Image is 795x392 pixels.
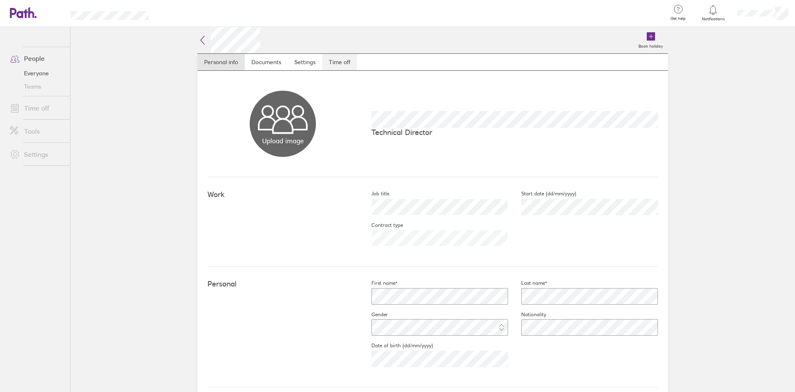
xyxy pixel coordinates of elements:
a: Time off [322,54,357,70]
p: Technical Director [371,128,658,137]
a: Notifications [700,4,727,22]
a: Settings [3,146,70,163]
label: Date of birth (dd/mm/yyyy) [358,342,433,349]
span: Get help [665,16,691,21]
label: Contract type [358,222,403,228]
a: Teams [3,80,70,93]
label: Start date (dd/mm/yyyy) [508,190,576,197]
label: Book holiday [634,41,668,49]
a: Tools [3,123,70,139]
span: Notifications [700,17,727,22]
a: Book holiday [634,27,668,53]
a: Documents [245,54,288,70]
label: Last name* [508,280,547,286]
h4: Work [207,190,358,199]
a: Time off [3,100,70,116]
h4: Personal [207,280,358,289]
label: Nationality [508,311,546,318]
label: Job title [358,190,389,197]
label: Gender [358,311,388,318]
a: Settings [288,54,322,70]
a: Everyone [3,67,70,80]
label: First name* [358,280,397,286]
a: Personal info [198,54,245,70]
a: People [3,50,70,67]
